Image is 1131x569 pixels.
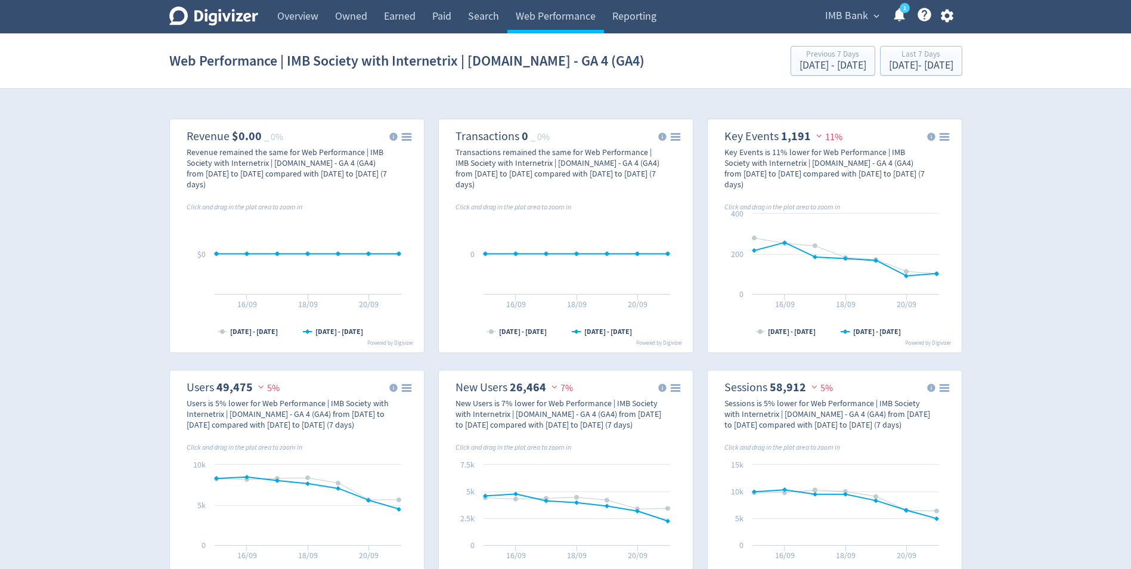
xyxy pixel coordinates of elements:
[897,299,916,310] text: 20/09
[897,550,916,561] text: 20/09
[237,550,256,561] text: 16/09
[724,129,779,144] dt: Key Events
[567,550,587,561] text: 18/09
[187,129,230,144] dt: Revenue
[367,339,414,347] text: Powered by Digivizer
[456,147,662,190] div: Transactions remained the same for Web Performance | IMB Society with Internetrix | [DOMAIN_NAME]...
[456,129,519,144] dt: Transactions
[230,327,278,336] text: [DATE] - [DATE]
[193,459,206,470] text: 10k
[889,50,953,60] div: Last 7 Days
[628,550,647,561] text: 20/09
[237,299,256,310] text: 16/09
[731,459,743,470] text: 15k
[315,327,362,336] text: [DATE] - [DATE]
[724,202,840,212] i: Click and drag in the plot area to zoom in
[739,289,743,299] text: 0
[470,249,475,259] text: 0
[460,513,475,524] text: 2.5k
[712,124,957,348] svg: Key Events 1,191 11%
[187,443,302,452] i: Click and drag in the plot area to zoom in
[731,208,743,219] text: 400
[506,550,525,561] text: 16/09
[499,327,547,336] text: [DATE] - [DATE]
[871,11,882,21] span: expand_more
[880,46,962,76] button: Last 7 Days[DATE]- [DATE]
[731,249,743,259] text: 200
[298,550,318,561] text: 18/09
[584,327,631,336] text: [DATE] - [DATE]
[889,60,953,71] div: [DATE] - [DATE]
[905,339,952,347] text: Powered by Digivizer
[770,379,806,395] strong: 58,912
[724,147,931,190] div: Key Events is 11% lower for Web Performance | IMB Society with Internetrix | [DOMAIN_NAME] - GA 4...
[456,202,571,212] i: Click and drag in the plot area to zoom in
[724,380,767,395] dt: Sessions
[813,131,842,143] span: 11%
[444,124,688,348] svg: Transactions 0 _ 0%
[567,299,587,310] text: 18/09
[724,443,840,452] i: Click and drag in the plot area to zoom in
[774,299,794,310] text: 16/09
[175,124,419,348] svg: Revenue $0.00 _ 0%
[298,299,318,310] text: 18/09
[774,550,794,561] text: 16/09
[791,46,875,76] button: Previous 7 Days[DATE] - [DATE]
[187,380,214,395] dt: Users
[825,7,868,26] span: IMB Bank
[636,339,683,347] text: Powered by Digivizer
[800,50,866,60] div: Previous 7 Days
[232,128,262,144] strong: $0.00
[549,382,560,391] img: negative-performance.svg
[808,382,833,394] span: 5%
[255,382,267,391] img: negative-performance.svg
[900,3,910,13] a: 1
[466,486,475,497] text: 5k
[456,380,507,395] dt: New Users
[169,42,644,80] h1: Web Performance | IMB Society with Internetrix | [DOMAIN_NAME] - GA 4 (GA4)
[813,131,825,140] img: negative-performance.svg
[724,398,931,430] div: Sessions is 5% lower for Web Performance | IMB Society with Internetrix | [DOMAIN_NAME] - GA 4 (G...
[197,500,206,511] text: 5k
[522,128,528,144] strong: 0
[187,147,393,190] div: Revenue remained the same for Web Performance | IMB Society with Internetrix | [DOMAIN_NAME] - GA...
[808,382,820,391] img: negative-performance.svg
[739,540,743,551] text: 0
[187,202,302,212] i: Click and drag in the plot area to zoom in
[628,299,647,310] text: 20/09
[187,398,393,430] div: Users is 5% lower for Web Performance | IMB Society with Internetrix | [DOMAIN_NAME] - GA 4 (GA4)...
[359,299,379,310] text: 20/09
[781,128,811,144] strong: 1,191
[460,459,475,470] text: 7.5k
[836,299,856,310] text: 18/09
[510,379,546,395] strong: 26,464
[506,299,525,310] text: 16/09
[264,131,283,143] span: _ 0%
[197,249,206,259] text: $0
[800,60,866,71] div: [DATE] - [DATE]
[216,379,253,395] strong: 49,475
[821,7,882,26] button: IMB Bank
[470,540,475,551] text: 0
[768,327,816,336] text: [DATE] - [DATE]
[731,486,743,497] text: 10k
[836,550,856,561] text: 18/09
[255,382,280,394] span: 5%
[549,382,573,394] span: 7%
[853,327,900,336] text: [DATE] - [DATE]
[202,540,206,551] text: 0
[531,131,550,143] span: _ 0%
[903,4,906,13] text: 1
[735,513,743,524] text: 5k
[359,550,379,561] text: 20/09
[456,443,571,452] i: Click and drag in the plot area to zoom in
[456,398,662,430] div: New Users is 7% lower for Web Performance | IMB Society with Internetrix | [DOMAIN_NAME] - GA 4 (...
